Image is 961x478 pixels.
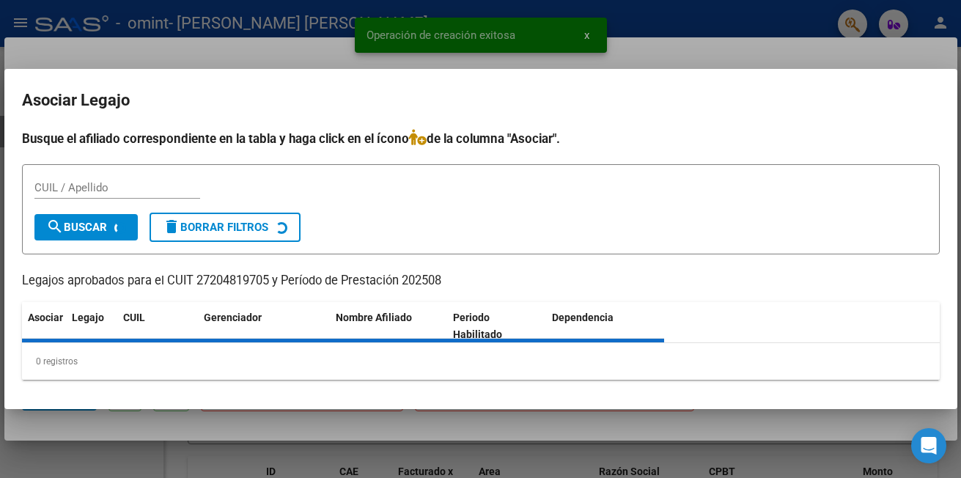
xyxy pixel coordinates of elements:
span: Gerenciador [204,312,262,323]
datatable-header-cell: Gerenciador [198,302,330,350]
datatable-header-cell: Dependencia [546,302,664,350]
h4: Busque el afiliado correspondiente en la tabla y haga click en el ícono de la columna "Asociar". [22,129,940,148]
datatable-header-cell: Nombre Afiliado [330,302,448,350]
span: CUIL [123,312,145,323]
mat-icon: search [46,218,64,235]
datatable-header-cell: Periodo Habilitado [447,302,546,350]
span: Periodo Habilitado [453,312,502,340]
span: Borrar Filtros [163,221,268,234]
datatable-header-cell: CUIL [117,302,198,350]
button: Borrar Filtros [150,213,301,242]
h2: Asociar Legajo [22,87,940,114]
mat-icon: delete [163,218,180,235]
div: Open Intercom Messenger [911,428,946,463]
span: Asociar [28,312,63,323]
span: Buscar [46,221,107,234]
p: Legajos aprobados para el CUIT 27204819705 y Período de Prestación 202508 [22,272,940,290]
datatable-header-cell: Asociar [22,302,66,350]
button: Buscar [34,214,138,240]
datatable-header-cell: Legajo [66,302,117,350]
span: Nombre Afiliado [336,312,412,323]
span: Legajo [72,312,104,323]
div: 0 registros [22,343,940,380]
span: Dependencia [552,312,614,323]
